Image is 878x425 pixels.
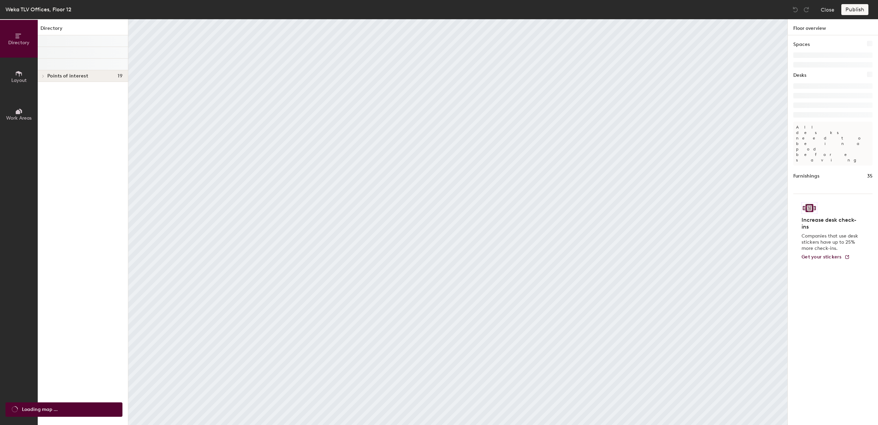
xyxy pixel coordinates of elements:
[47,73,88,79] span: Points of interest
[118,73,122,79] span: 19
[802,233,860,252] p: Companies that use desk stickers have up to 25% more check-ins.
[8,40,29,46] span: Directory
[802,202,817,214] img: Sticker logo
[5,5,71,14] div: Weka TLV Offices, Floor 12
[792,6,799,13] img: Undo
[821,4,834,15] button: Close
[867,172,873,180] h1: 35
[6,115,32,121] span: Work Areas
[793,41,810,48] h1: Spaces
[11,77,27,83] span: Layout
[793,72,806,79] h1: Desks
[128,19,787,425] canvas: Map
[802,254,850,260] a: Get your stickers
[803,6,810,13] img: Redo
[788,19,878,35] h1: Floor overview
[802,217,860,230] h4: Increase desk check-ins
[22,406,58,413] span: Loading map ...
[793,122,873,166] p: All desks need to be in a pod before saving
[38,25,128,35] h1: Directory
[793,172,819,180] h1: Furnishings
[802,254,842,260] span: Get your stickers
